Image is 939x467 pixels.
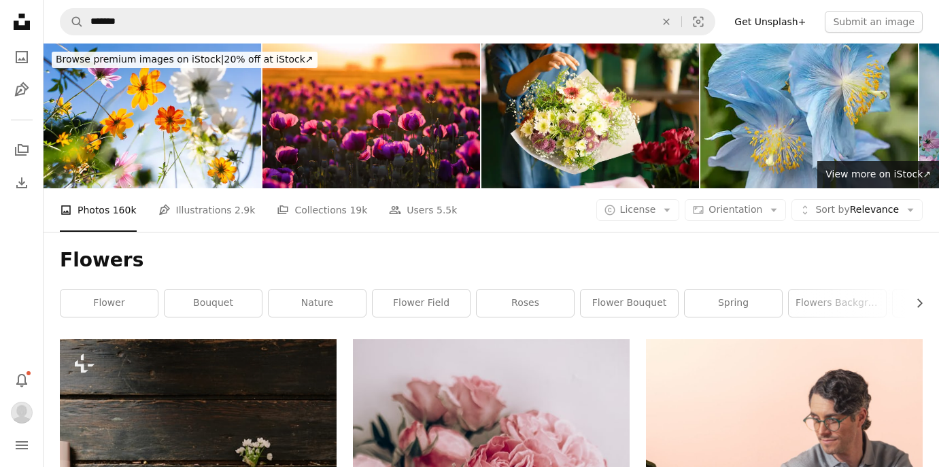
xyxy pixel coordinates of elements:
img: Avatar of user Ro Chelle [11,402,33,423]
img: Opium poppy plantation in sunset, setting sun is casting its light through flower petals [262,44,480,188]
span: View more on iStock ↗ [825,169,931,179]
a: Collections 19k [277,188,367,232]
form: Find visuals sitewide [60,8,715,35]
button: Notifications [8,366,35,394]
span: Relevance [815,203,899,217]
span: 5.5k [437,203,457,218]
a: flower field [373,290,470,317]
a: Download History [8,169,35,196]
span: License [620,204,656,215]
span: Browse premium images on iStock | [56,54,224,65]
a: Get Unsplash+ [726,11,814,33]
button: Submit an image [825,11,923,33]
a: View more on iStock↗ [817,161,939,188]
img: Woman's hand preparing bouquet in flower shop [481,44,699,188]
a: spring [685,290,782,317]
button: scroll list to the right [907,290,923,317]
button: Clear [651,9,681,35]
button: Profile [8,399,35,426]
a: Users 5.5k [389,188,457,232]
a: flowers background [789,290,886,317]
a: Illustrations 2.9k [158,188,256,232]
a: bouquet [165,290,262,317]
a: roses [477,290,574,317]
div: 20% off at iStock ↗ [52,52,318,68]
a: Collections [8,137,35,164]
img: Blue poppy in blossom [700,44,918,188]
a: Illustrations [8,76,35,103]
button: Sort byRelevance [791,199,923,221]
button: Menu [8,432,35,459]
span: 2.9k [235,203,255,218]
a: Photos [8,44,35,71]
button: Orientation [685,199,786,221]
span: Sort by [815,204,849,215]
button: Visual search [682,9,715,35]
span: 19k [349,203,367,218]
button: Search Unsplash [61,9,84,35]
h1: Flowers [60,248,923,273]
a: flower [61,290,158,317]
img: Cosmos blooming in a park [44,44,261,188]
a: nature [269,290,366,317]
a: flower bouquet [581,290,678,317]
span: Orientation [708,204,762,215]
a: Browse premium images on iStock|20% off at iStock↗ [44,44,326,76]
button: License [596,199,680,221]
